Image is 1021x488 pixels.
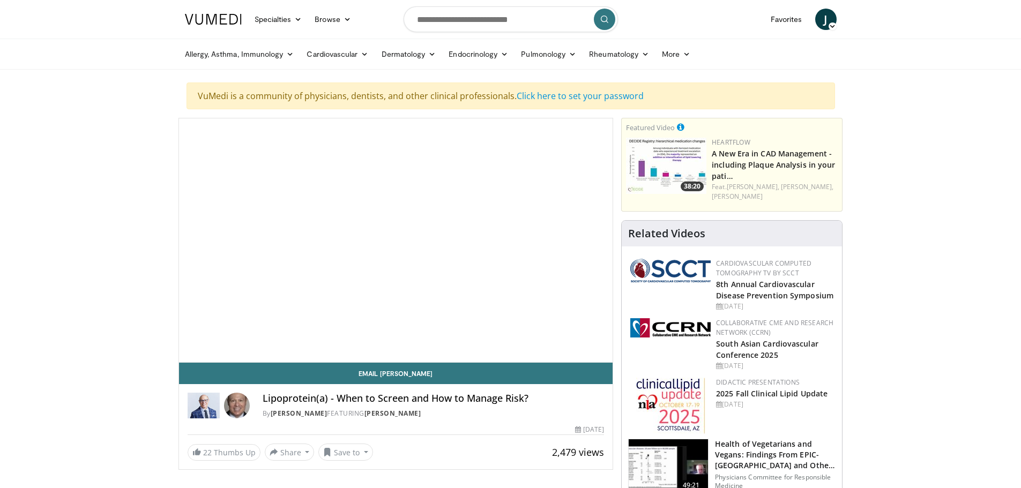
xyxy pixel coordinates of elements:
[224,393,250,418] img: Avatar
[552,446,604,459] span: 2,479 views
[626,138,706,194] a: 38:20
[628,227,705,240] h4: Related Videos
[375,43,443,65] a: Dermatology
[263,393,605,404] h4: Lipoprotein(a) - When to Screen and How to Manage Risk?
[716,388,828,399] a: 2025 Fall Clinical Lipid Update
[712,148,835,181] a: A New Era in CAD Management - including Plaque Analysis in your pati…
[681,182,704,191] span: 38:20
[716,378,833,387] div: Didactic Presentations
[364,409,421,418] a: [PERSON_NAME]
[179,363,613,384] a: Email [PERSON_NAME]
[626,138,706,194] img: 738d0e2d-290f-4d89-8861-908fb8b721dc.150x105_q85_crop-smart_upscale.jpg
[815,9,837,30] a: J
[712,192,763,201] a: [PERSON_NAME]
[187,82,835,109] div: VuMedi is a community of physicians, dentists, and other clinical professionals.
[185,14,242,25] img: VuMedi Logo
[626,123,675,132] small: Featured Video
[727,182,779,191] a: [PERSON_NAME],
[716,339,818,360] a: South Asian Cardiovascular Conference 2025
[630,318,711,337] img: a04ee3ba-8487-4636-b0fb-5e8d268f3737.png.150x105_q85_autocrop_double_scale_upscale_version-0.2.png
[517,90,644,102] a: Click here to set your password
[712,182,838,201] div: Feat.
[712,138,750,147] a: Heartflow
[442,43,515,65] a: Endocrinology
[263,409,605,418] div: By FEATURING
[716,279,833,301] a: 8th Annual Cardiovascular Disease Prevention Symposium
[716,302,833,311] div: [DATE]
[781,182,833,191] a: [PERSON_NAME],
[715,439,836,471] h3: Health of Vegetarians and Vegans: Findings From EPIC-[GEOGRAPHIC_DATA] and Othe…
[583,43,655,65] a: Rheumatology
[203,447,212,457] span: 22
[179,118,613,363] video-js: Video Player
[515,43,583,65] a: Pulmonology
[308,9,357,30] a: Browse
[630,259,711,282] img: 51a70120-4f25-49cc-93a4-67582377e75f.png.150x105_q85_autocrop_double_scale_upscale_version-0.2.png
[655,43,697,65] a: More
[188,393,220,418] img: Dr. Robert S. Rosenson
[178,43,301,65] a: Allergy, Asthma, Immunology
[318,444,373,461] button: Save to
[764,9,809,30] a: Favorites
[716,259,811,277] a: Cardiovascular Computed Tomography TV by SCCT
[636,378,705,434] img: d65bce67-f81a-47c5-b47d-7b8806b59ca8.jpg.150x105_q85_autocrop_double_scale_upscale_version-0.2.jpg
[300,43,375,65] a: Cardiovascular
[265,444,315,461] button: Share
[188,444,260,461] a: 22 Thumbs Up
[716,361,833,371] div: [DATE]
[716,318,833,337] a: Collaborative CME and Research Network (CCRN)
[575,425,604,434] div: [DATE]
[271,409,327,418] a: [PERSON_NAME]
[404,6,618,32] input: Search topics, interventions
[248,9,309,30] a: Specialties
[716,400,833,409] div: [DATE]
